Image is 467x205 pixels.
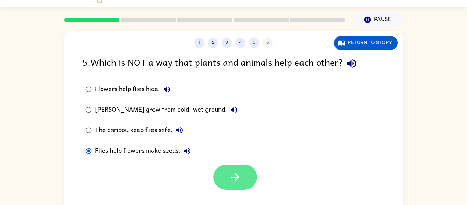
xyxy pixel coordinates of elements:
[353,12,403,28] button: Pause
[82,55,385,72] div: 5 . Which is NOT a way that plants and animals help each other?
[194,38,204,48] button: 1
[222,38,232,48] button: 3
[181,144,194,158] button: Flies help flowers make seeds.
[95,124,186,137] div: The caribou keep flies safe.
[235,38,245,48] button: 4
[249,38,259,48] button: 5
[227,103,241,117] button: [PERSON_NAME] grow from cold, wet ground.
[208,38,218,48] button: 2
[334,36,398,50] button: Return to story
[173,124,186,137] button: The caribou keep flies safe.
[95,82,174,96] div: Flowers help flies hide.
[160,82,174,96] button: Flowers help flies hide.
[95,144,194,158] div: Flies help flowers make seeds.
[95,103,241,117] div: [PERSON_NAME] grow from cold, wet ground.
